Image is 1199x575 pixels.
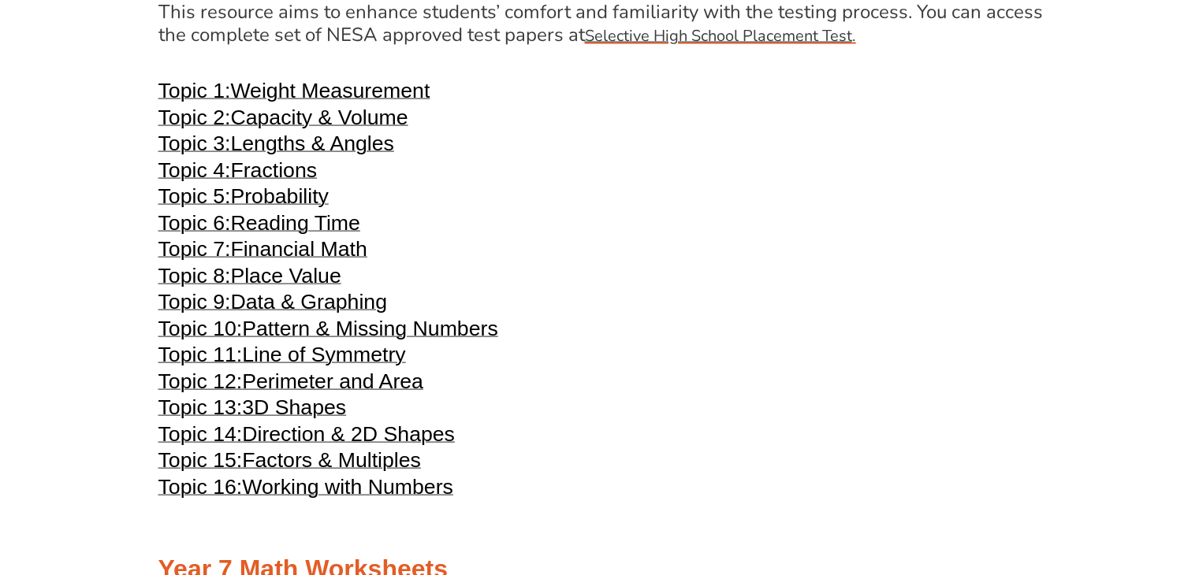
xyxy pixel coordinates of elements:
span: Topic 12: [158,369,243,393]
span: Topic 16: [158,475,243,499]
a: Topic 4:Fractions [158,165,318,181]
a: Topic 3:Lengths & Angles [158,139,394,154]
span: Topic 14: [158,422,243,446]
span: Topic 6: [158,211,231,235]
a: Topic 15:Factors & Multiples [158,455,421,471]
span: Weight Measurement [230,79,430,102]
span: Place Value [230,264,341,287]
span: 3D Shapes [242,395,346,419]
a: Topic 14:Direction & 2D Shapes [158,429,455,445]
span: Topic 2: [158,106,231,129]
a: Topic 9:Data & Graphing [158,297,387,313]
span: Factors & Multiples [242,448,421,472]
h4: This resource aims to enhance students’ comfort and familiarity with the testing process. You can... [158,1,1043,48]
span: Financial Math [230,237,367,261]
span: Topic 8: [158,264,231,287]
a: Topic 13:3D Shapes [158,402,347,418]
span: Lengths & Angles [230,132,393,155]
span: Topic 4: [158,158,231,182]
a: Topic 1:Weight Measurement [158,86,430,102]
a: Topic 16:Working with Numbers [158,482,453,498]
a: Topic 2:Capacity & Volume [158,113,408,128]
span: Probability [230,184,328,208]
a: Topic 11:Line of Symmetry [158,350,406,365]
span: Perimeter and Area [242,369,423,393]
span: Topic 9: [158,290,231,313]
a: Topic 10:Pattern & Missing Numbers [158,324,498,339]
span: Topic 13: [158,395,243,419]
a: Topic 7:Financial Math [158,244,367,260]
span: Working with Numbers [242,475,453,499]
a: Topic 12:Perimeter and Area [158,377,423,392]
span: Reading Time [230,211,359,235]
a: Topic 5:Probability [158,191,329,207]
span: Topic 3: [158,132,231,155]
span: Topic 5: [158,184,231,208]
span: Line of Symmetry [242,343,405,366]
a: Topic 8:Place Value [158,271,341,287]
u: Selective High School Placement Test [585,25,852,46]
span: Data & Graphing [230,290,387,313]
span: Topic 7: [158,237,231,261]
span: Topic 10: [158,317,243,340]
span: Fractions [230,158,317,182]
span: Pattern & Missing Numbers [242,317,497,340]
span: Topic 1: [158,79,231,102]
span: . [852,25,856,46]
span: Topic 15: [158,448,243,472]
span: Capacity & Volume [230,106,408,129]
span: Topic 11: [158,343,243,366]
iframe: Chat Widget [936,398,1199,575]
span: Direction & 2D Shapes [242,422,455,446]
a: Topic 6:Reading Time [158,218,360,234]
a: Selective High School Placement Test. [585,22,856,47]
